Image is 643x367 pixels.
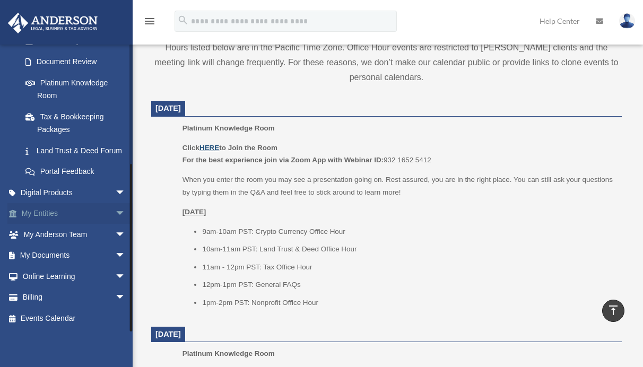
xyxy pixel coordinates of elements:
[202,243,614,256] li: 10am-11am PST: Land Trust & Deed Office Hour
[202,225,614,238] li: 9am-10am PST: Crypto Currency Office Hour
[143,19,156,28] a: menu
[7,245,142,266] a: My Documentsarrow_drop_down
[115,266,136,287] span: arrow_drop_down
[607,304,620,317] i: vertical_align_top
[155,330,181,338] span: [DATE]
[183,173,614,198] p: When you enter the room you may see a presentation going on. Rest assured, you are in the right p...
[619,13,635,29] img: User Pic
[7,287,142,308] a: Billingarrow_drop_down
[151,11,622,85] div: All Office Hours listed below are in the Pacific Time Zone. Office Hour events are restricted to ...
[183,124,275,132] span: Platinum Knowledge Room
[115,224,136,246] span: arrow_drop_down
[7,266,142,287] a: Online Learningarrow_drop_down
[15,51,142,73] a: Document Review
[183,208,206,216] u: [DATE]
[143,15,156,28] i: menu
[202,278,614,291] li: 12pm-1pm PST: General FAQs
[155,104,181,112] span: [DATE]
[115,182,136,204] span: arrow_drop_down
[602,300,624,322] a: vertical_align_top
[15,72,136,106] a: Platinum Knowledge Room
[15,161,142,182] a: Portal Feedback
[115,287,136,309] span: arrow_drop_down
[183,349,275,357] span: Platinum Knowledge Room
[177,14,189,26] i: search
[7,203,142,224] a: My Entitiesarrow_drop_down
[115,203,136,225] span: arrow_drop_down
[202,296,614,309] li: 1pm-2pm PST: Nonprofit Office Hour
[202,261,614,274] li: 11am - 12pm PST: Tax Office Hour
[7,308,142,329] a: Events Calendar
[15,140,142,161] a: Land Trust & Deed Forum
[15,106,142,140] a: Tax & Bookkeeping Packages
[7,224,142,245] a: My Anderson Teamarrow_drop_down
[183,156,384,164] b: For the best experience join via Zoom App with Webinar ID:
[5,13,101,33] img: Anderson Advisors Platinum Portal
[183,144,277,152] b: Click to Join the Room
[115,245,136,267] span: arrow_drop_down
[183,142,614,167] p: 932 1652 5412
[199,144,219,152] a: HERE
[7,182,142,203] a: Digital Productsarrow_drop_down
